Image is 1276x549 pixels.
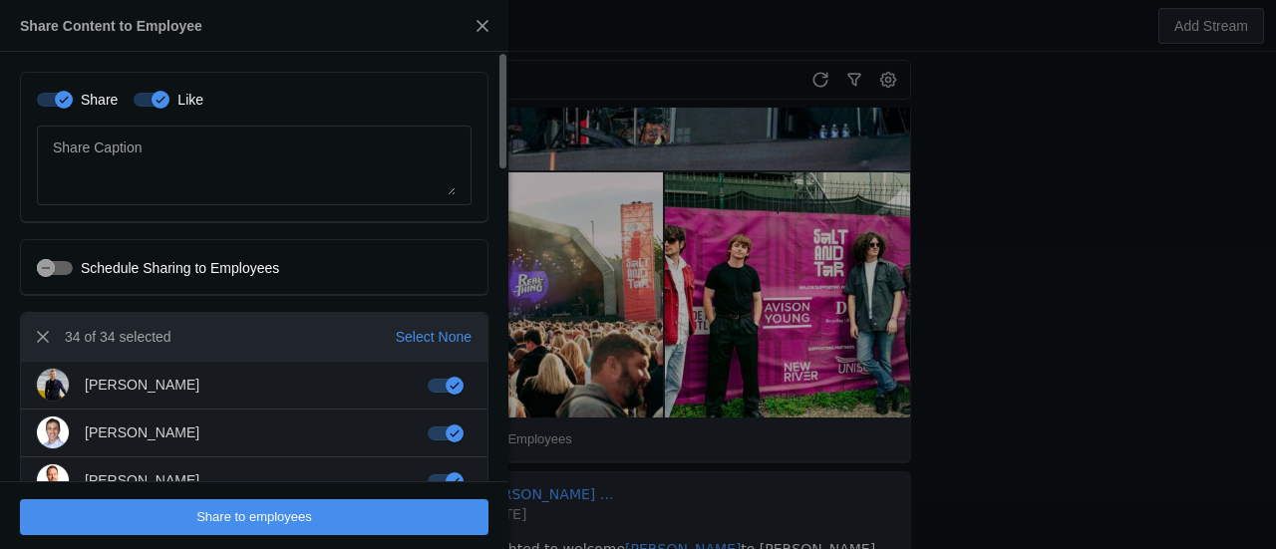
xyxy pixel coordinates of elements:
[53,136,143,159] mat-label: Share Caption
[196,507,312,527] span: Share to employees
[85,375,199,395] div: [PERSON_NAME]
[37,416,69,448] img: cache
[73,258,279,278] label: Schedule Sharing to Employees
[20,499,488,535] button: Share to employees
[85,422,199,442] div: [PERSON_NAME]
[20,16,202,36] div: Share Content to Employee
[85,470,199,490] div: [PERSON_NAME]
[65,327,171,347] div: 34 of 34 selected
[37,369,69,401] img: cache
[169,90,203,110] label: Like
[73,90,118,110] label: Share
[396,327,472,347] div: Select None
[37,464,69,496] img: cache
